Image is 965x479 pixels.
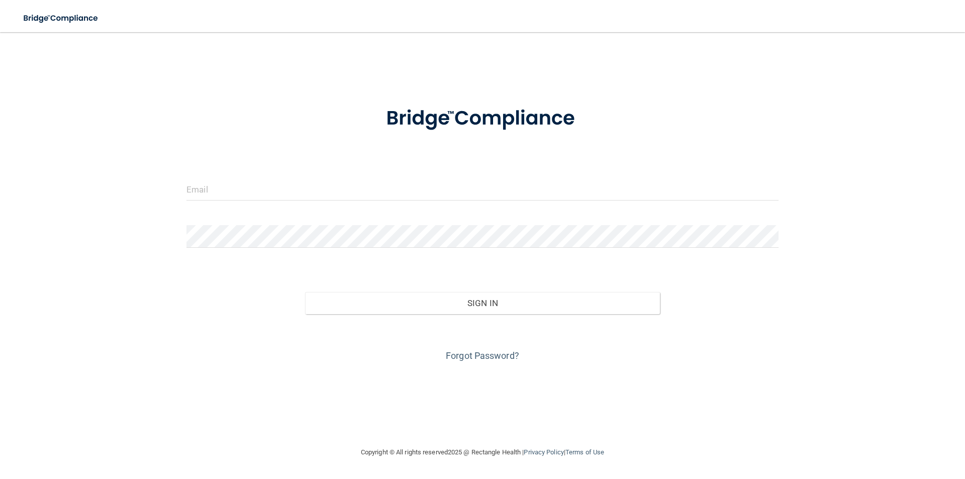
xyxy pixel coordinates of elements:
[186,178,779,201] input: Email
[446,350,519,361] a: Forgot Password?
[365,92,600,145] img: bridge_compliance_login_screen.278c3ca4.svg
[524,448,563,456] a: Privacy Policy
[305,292,660,314] button: Sign In
[299,436,666,468] div: Copyright © All rights reserved 2025 @ Rectangle Health | |
[15,8,108,29] img: bridge_compliance_login_screen.278c3ca4.svg
[565,448,604,456] a: Terms of Use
